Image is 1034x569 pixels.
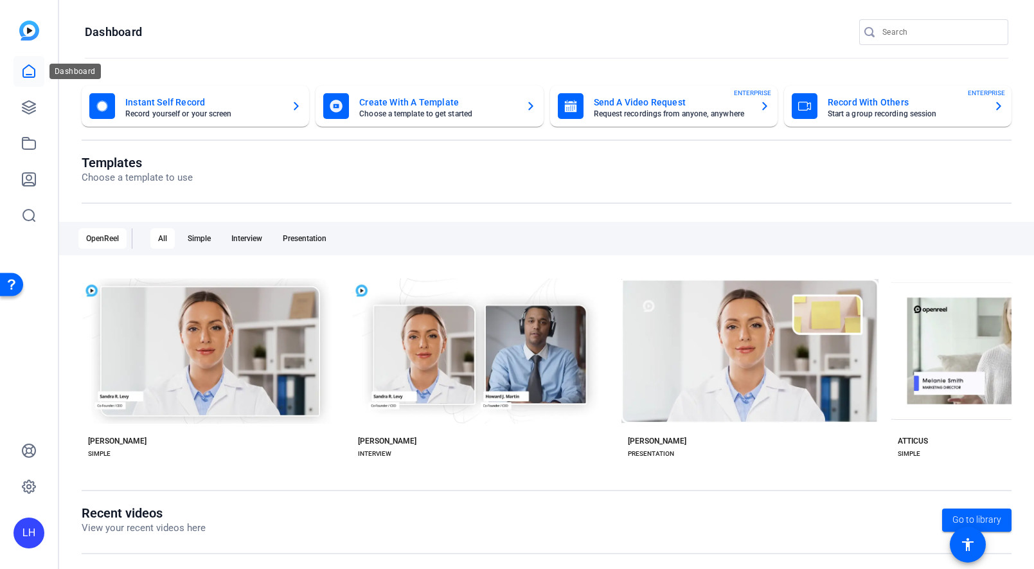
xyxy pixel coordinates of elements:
mat-card-title: Record With Others [828,95,983,110]
div: [PERSON_NAME] [358,436,416,446]
h1: Recent videos [82,505,206,521]
div: ATTICUS [898,436,928,446]
div: OpenReel [78,228,127,249]
div: Interview [224,228,270,249]
input: Search [882,24,998,40]
div: Dashboard [49,64,101,79]
div: LH [13,518,44,548]
p: Choose a template to use [82,170,193,185]
img: blue-gradient.svg [19,21,39,41]
mat-card-title: Create With A Template [359,95,515,110]
span: Go to library [952,513,1001,527]
div: INTERVIEW [358,449,391,459]
mat-card-subtitle: Request recordings from anyone, anywhere [594,110,749,118]
div: PRESENTATION [628,449,674,459]
div: Simple [180,228,218,249]
mat-card-title: Instant Self Record [125,95,281,110]
mat-icon: accessibility [960,537,976,552]
div: [PERSON_NAME] [628,436,686,446]
div: All [150,228,175,249]
a: Go to library [942,509,1012,532]
span: ENTERPRISE [968,88,1005,98]
div: SIMPLE [88,449,111,459]
span: ENTERPRISE [734,88,771,98]
div: SIMPLE [898,449,920,459]
p: View your recent videos here [82,521,206,536]
mat-card-subtitle: Record yourself or your screen [125,110,281,118]
button: Record With OthersStart a group recording sessionENTERPRISE [784,86,1012,127]
button: Create With A TemplateChoose a template to get started [316,86,543,127]
mat-card-subtitle: Choose a template to get started [359,110,515,118]
div: Presentation [275,228,334,249]
h1: Templates [82,155,193,170]
mat-card-subtitle: Start a group recording session [828,110,983,118]
button: Instant Self RecordRecord yourself or your screen [82,86,309,127]
h1: Dashboard [85,24,142,40]
div: [PERSON_NAME] [88,436,147,446]
button: Send A Video RequestRequest recordings from anyone, anywhereENTERPRISE [550,86,778,127]
mat-card-title: Send A Video Request [594,95,749,110]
